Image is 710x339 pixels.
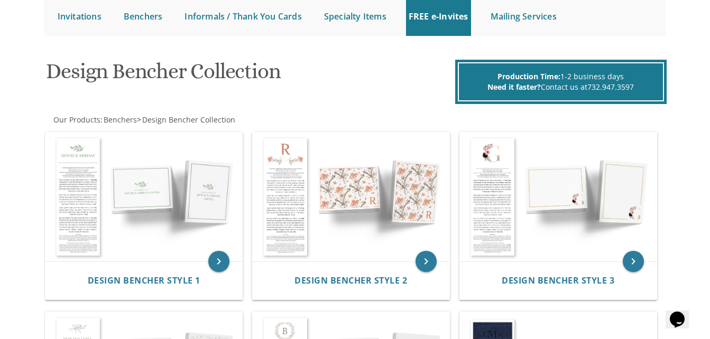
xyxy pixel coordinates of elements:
[45,133,242,261] img: Design Bencher Style 1
[141,115,235,125] a: Design Bencher Collection
[46,60,453,91] h1: Design Bencher Collection
[587,82,634,92] a: 732.947.3597
[497,71,560,81] span: Production Time:
[416,251,437,272] a: keyboard_arrow_right
[253,133,449,261] img: Design Bencher Style 2
[294,276,407,286] a: Design Bencher Style 2
[104,115,137,125] span: Benchers
[623,251,644,272] a: keyboard_arrow_right
[460,133,657,261] img: Design Bencher Style 3
[52,115,100,125] a: Our Products
[502,276,614,286] a: Design Bencher Style 3
[294,275,407,286] span: Design Bencher Style 2
[458,62,663,101] div: 1-2 business days Contact us at
[142,115,235,125] span: Design Bencher Collection
[44,115,355,125] div: :
[502,275,614,286] span: Design Bencher Style 3
[137,115,235,125] span: >
[88,276,200,286] a: Design Bencher Style 1
[103,115,137,125] a: Benchers
[88,275,200,286] span: Design Bencher Style 1
[487,82,541,92] span: Need it faster?
[208,251,229,272] a: keyboard_arrow_right
[666,297,699,328] iframe: chat widget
